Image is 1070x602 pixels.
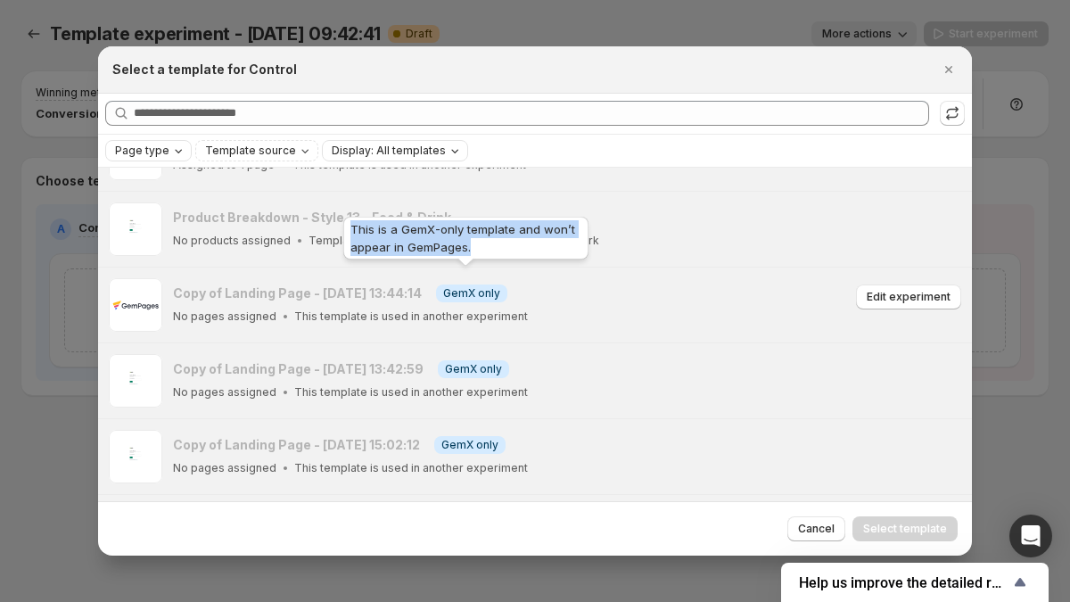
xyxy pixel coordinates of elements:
[173,436,420,454] h3: Copy of Landing Page - [DATE] 15:02:12
[173,360,424,378] h3: Copy of Landing Page - [DATE] 13:42:59
[799,574,1009,591] span: Help us improve the detailed report for A/B campaigns
[106,141,191,161] button: Page type
[294,385,528,400] p: This template is used in another experiment
[309,234,599,248] p: Template needs at least one product assigned to work
[441,438,498,452] span: GemX only
[173,285,422,302] h3: Copy of Landing Page - [DATE] 13:44:14
[112,61,297,78] h2: Select a template for Control
[445,362,502,376] span: GemX only
[173,309,276,324] p: No pages assigned
[856,285,961,309] button: Edit experiment
[294,309,528,324] p: This template is used in another experiment
[115,144,169,158] span: Page type
[798,522,835,536] span: Cancel
[196,141,317,161] button: Template source
[799,572,1031,593] button: Show survey - Help us improve the detailed report for A/B campaigns
[332,144,446,158] span: Display: All templates
[867,290,951,304] span: Edit experiment
[173,234,291,248] p: No products assigned
[787,516,845,541] button: Cancel
[173,209,451,227] h3: Product Breakdown - Style 13 - Food & Drink
[936,57,961,82] button: Close
[323,141,467,161] button: Display: All templates
[205,144,296,158] span: Template source
[1009,515,1052,557] div: Open Intercom Messenger
[443,286,500,301] span: GemX only
[173,385,276,400] p: No pages assigned
[294,461,528,475] p: This template is used in another experiment
[173,461,276,475] p: No pages assigned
